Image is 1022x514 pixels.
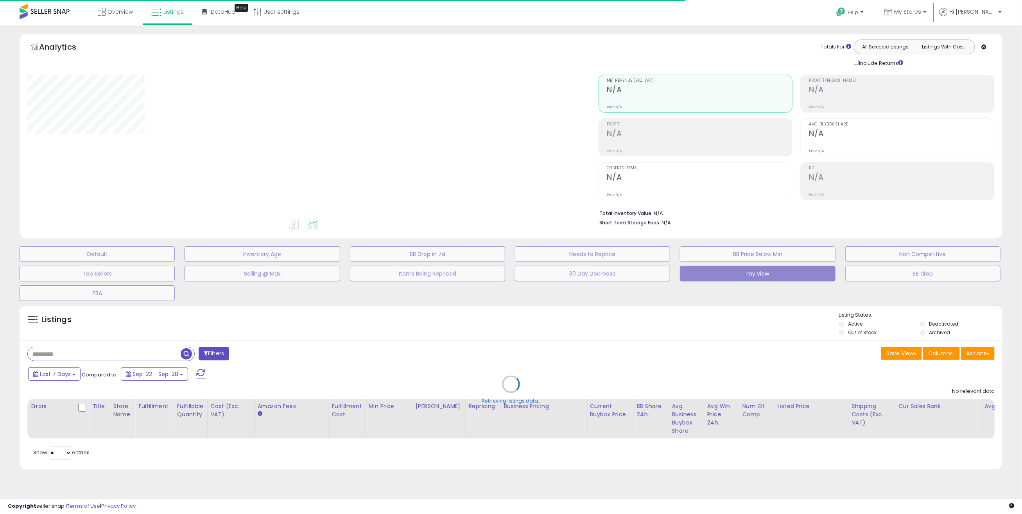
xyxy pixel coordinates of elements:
h5: Analytics [39,41,91,54]
button: Default [20,246,175,262]
h2: N/A [809,173,994,183]
i: Get Help [836,7,846,17]
li: N/A [600,208,989,217]
span: My Stores [894,8,921,16]
span: Overview [108,8,133,16]
button: BB Price Below Min [680,246,835,262]
button: Listings With Cost [914,42,972,52]
small: Prev: N/A [607,192,622,197]
span: Profit [PERSON_NAME] [809,79,994,83]
small: Prev: N/A [809,192,824,197]
span: Help [848,9,858,16]
div: Retrieving listings data.. [482,398,540,405]
small: Prev: N/A [809,105,824,109]
h2: N/A [809,85,994,96]
span: Listings [163,8,184,16]
b: Total Inventory Value: [600,210,653,217]
b: Short Term Storage Fees: [600,219,661,226]
button: Top Sellers [20,266,175,281]
h2: N/A [809,129,994,140]
div: Include Returns [848,58,913,67]
h2: N/A [607,173,792,183]
button: my view [680,266,835,281]
span: ROI [809,166,994,170]
button: 30 Day Decrease [515,266,670,281]
button: BB Drop in 7d [350,246,505,262]
button: Needs to Reprice [515,246,670,262]
span: DataHub [211,8,235,16]
small: Prev: N/A [607,149,622,153]
span: Profit [607,122,792,127]
span: Net Revenue (Exc. VAT) [607,79,792,83]
button: BB drop [845,266,1000,281]
span: Ordered Items [607,166,792,170]
small: Prev: N/A [809,149,824,153]
button: FBA [20,285,175,301]
small: Prev: N/A [607,105,622,109]
div: Totals For [821,43,851,51]
a: Help [830,1,871,25]
h2: N/A [607,129,792,140]
button: Non Competitive [845,246,1000,262]
span: N/A [662,219,671,226]
a: Hi [PERSON_NAME] [939,8,1002,25]
button: All Selected Listings [856,42,914,52]
span: Hi [PERSON_NAME] [949,8,996,16]
button: Inventory Age [185,246,340,262]
span: Avg. Buybox Share [809,122,994,127]
button: Selling @ Max [185,266,340,281]
div: Tooltip anchor [235,4,248,12]
h2: N/A [607,85,792,96]
button: Items Being Repriced [350,266,505,281]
